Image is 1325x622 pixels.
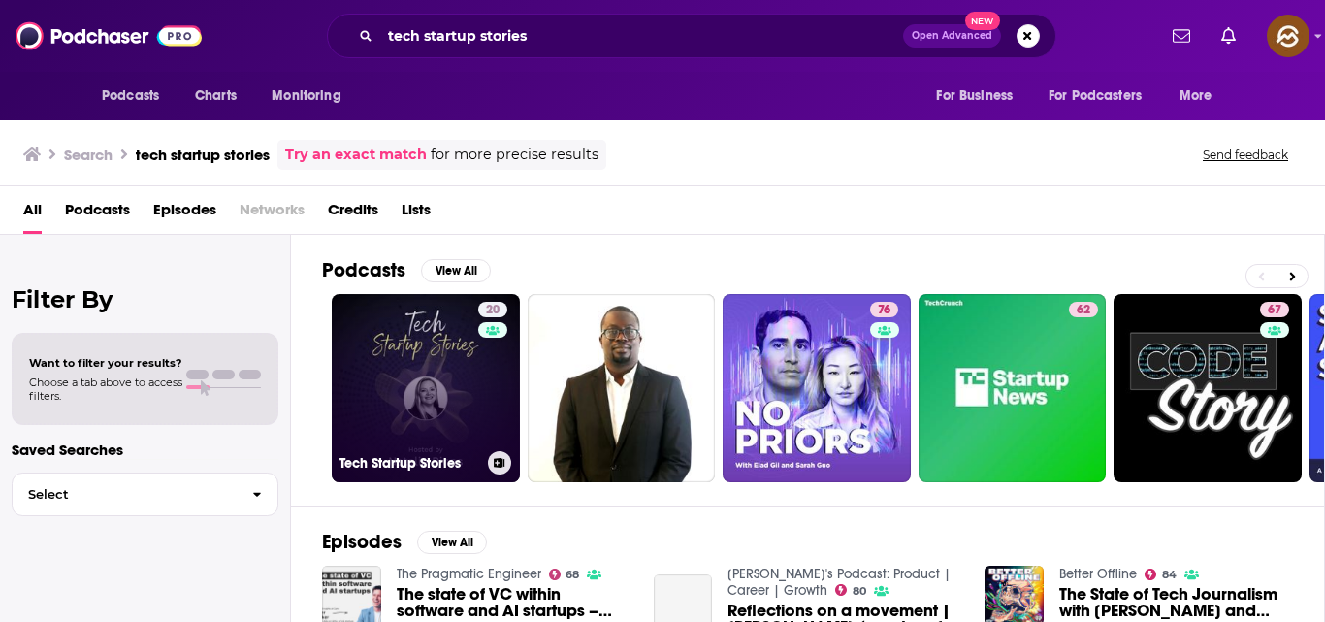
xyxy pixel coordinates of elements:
span: 84 [1162,571,1177,579]
a: The State of Tech Journalism with Kylie Robison and Mike Isaac [1059,586,1293,619]
img: Podchaser - Follow, Share and Rate Podcasts [16,17,202,54]
button: Open AdvancedNew [903,24,1001,48]
a: Credits [328,194,378,234]
span: 20 [486,301,500,320]
button: open menu [922,78,1037,115]
a: All [23,194,42,234]
span: Logged in as hey85204 [1267,15,1309,57]
a: 67 [1260,302,1289,317]
span: Podcasts [102,82,159,110]
a: Try an exact match [285,144,427,166]
a: 84 [1145,569,1177,580]
button: open menu [1166,78,1237,115]
h3: tech startup stories [136,146,270,164]
span: The State of Tech Journalism with [PERSON_NAME] and [PERSON_NAME] [1059,586,1293,619]
span: More [1180,82,1212,110]
a: 80 [835,584,866,596]
button: View All [417,531,487,554]
span: 68 [566,571,579,579]
span: Networks [240,194,305,234]
a: Lists [402,194,431,234]
button: Send feedback [1197,147,1294,163]
h2: Podcasts [322,258,405,282]
a: The Pragmatic Engineer [397,566,541,582]
button: View All [421,259,491,282]
span: For Business [936,82,1013,110]
span: Select [13,488,237,501]
a: 76 [723,294,911,482]
span: For Podcasters [1049,82,1142,110]
span: The state of VC within software and AI startups – with [PERSON_NAME] [397,586,630,619]
a: PodcastsView All [322,258,491,282]
h2: Filter By [12,285,278,313]
a: Better Offline [1059,566,1137,582]
a: 68 [549,569,580,580]
img: User Profile [1267,15,1309,57]
span: 76 [878,301,890,320]
a: 62 [919,294,1107,482]
span: New [965,12,1000,30]
input: Search podcasts, credits, & more... [380,20,903,51]
a: Charts [182,78,248,115]
a: Lenny's Podcast: Product | Career | Growth [727,566,951,599]
span: 80 [853,587,866,596]
a: 62 [1069,302,1098,317]
button: open menu [258,78,366,115]
h3: Search [64,146,113,164]
a: Podcasts [65,194,130,234]
p: Saved Searches [12,441,278,459]
a: Show notifications dropdown [1213,19,1244,52]
a: The state of VC within software and AI startups – with Peter Walker [397,586,630,619]
span: Want to filter your results? [29,356,182,370]
a: Episodes [153,194,216,234]
button: open menu [88,78,184,115]
h3: Tech Startup Stories [339,455,480,472]
a: 20 [478,302,507,317]
span: Choose a tab above to access filters. [29,376,182,403]
span: Open Advanced [912,31,992,41]
a: 76 [870,302,898,317]
a: EpisodesView All [322,530,487,554]
button: Select [12,473,278,516]
a: Show notifications dropdown [1165,19,1198,52]
span: for more precise results [431,144,598,166]
span: 62 [1077,301,1090,320]
a: 20Tech Startup Stories [332,294,520,482]
span: Charts [195,82,237,110]
span: 67 [1268,301,1281,320]
h2: Episodes [322,530,402,554]
span: Monitoring [272,82,340,110]
button: open menu [1036,78,1170,115]
button: Show profile menu [1267,15,1309,57]
div: Search podcasts, credits, & more... [327,14,1056,58]
a: 67 [1114,294,1302,482]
